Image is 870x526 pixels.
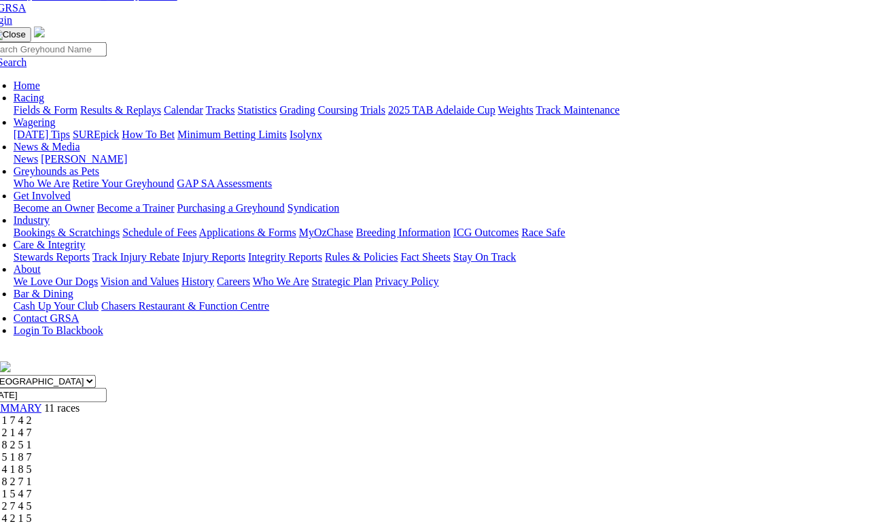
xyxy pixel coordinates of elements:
a: Stewards Reports [14,251,90,263]
a: Coursing [318,104,358,116]
div: Industry [14,227,846,239]
div: About [14,276,846,288]
span: 4 2 1 5 [2,512,32,524]
div: Greyhounds as Pets [14,178,846,190]
a: Contact GRSA [14,312,79,324]
a: Get Involved [14,190,71,201]
a: ICG Outcomes [453,227,519,238]
span: 8 2 7 1 [2,476,32,487]
span: 2 7 4 5 [2,500,32,512]
a: Who We Are [14,178,70,189]
div: News & Media [14,153,846,165]
a: Tracks [206,104,235,116]
a: Weights [498,104,534,116]
div: Get Involved [14,202,846,214]
a: News [14,153,38,165]
a: Bookings & Scratchings [14,227,120,238]
a: Stay On Track [453,251,516,263]
a: History [181,276,214,287]
a: Strategic Plan [312,276,372,287]
span: 4 1 8 5 [2,463,32,475]
a: Calendar [164,104,203,116]
a: [DATE] Tips [14,129,70,140]
a: Syndication [288,202,339,214]
a: Results & Replays [80,104,161,116]
a: Privacy Policy [375,276,439,287]
img: logo-grsa-white.png [34,27,45,37]
a: Grading [280,104,315,116]
a: Racing [14,92,44,103]
div: Bar & Dining [14,300,846,312]
a: Careers [217,276,250,287]
a: Integrity Reports [248,251,322,263]
a: We Love Our Dogs [14,276,98,287]
span: 1 7 4 2 [2,414,32,426]
span: 11 races [44,402,80,414]
a: Trials [360,104,385,116]
a: How To Bet [122,129,175,140]
a: Chasers Restaurant & Function Centre [101,300,269,312]
a: Track Maintenance [536,104,620,116]
a: Become a Trainer [97,202,175,214]
a: Become an Owner [14,202,94,214]
span: 1 5 4 7 [2,488,32,499]
a: Applications & Forms [199,227,296,238]
span: 5 1 8 7 [2,451,32,463]
a: Vision and Values [101,276,179,287]
a: Rules & Policies [325,251,398,263]
a: Fields & Form [14,104,77,116]
div: Racing [14,104,846,116]
a: Retire Your Greyhound [73,178,175,189]
a: Greyhounds as Pets [14,165,99,177]
a: Purchasing a Greyhound [177,202,285,214]
a: Track Injury Rebate [92,251,179,263]
span: 8 2 5 1 [2,439,32,450]
div: Care & Integrity [14,251,846,263]
a: News & Media [14,141,80,152]
a: Minimum Betting Limits [177,129,287,140]
a: 2025 TAB Adelaide Cup [388,104,495,116]
a: Care & Integrity [14,239,86,250]
a: Isolynx [290,129,322,140]
a: Home [14,80,40,91]
a: GAP SA Assessments [177,178,273,189]
a: Fact Sheets [401,251,451,263]
a: Who We Are [253,276,309,287]
a: Industry [14,214,50,226]
div: Wagering [14,129,846,141]
a: Login To Blackbook [14,325,103,336]
span: 2 1 4 7 [2,427,32,438]
a: MyOzChase [299,227,353,238]
a: Breeding Information [356,227,451,238]
a: About [14,263,41,275]
a: Statistics [238,104,277,116]
a: SUREpick [73,129,119,140]
a: Race Safe [521,227,565,238]
a: Injury Reports [182,251,245,263]
a: [PERSON_NAME] [41,153,127,165]
a: Schedule of Fees [122,227,196,238]
a: Cash Up Your Club [14,300,99,312]
a: Wagering [14,116,56,128]
a: Bar & Dining [14,288,73,299]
